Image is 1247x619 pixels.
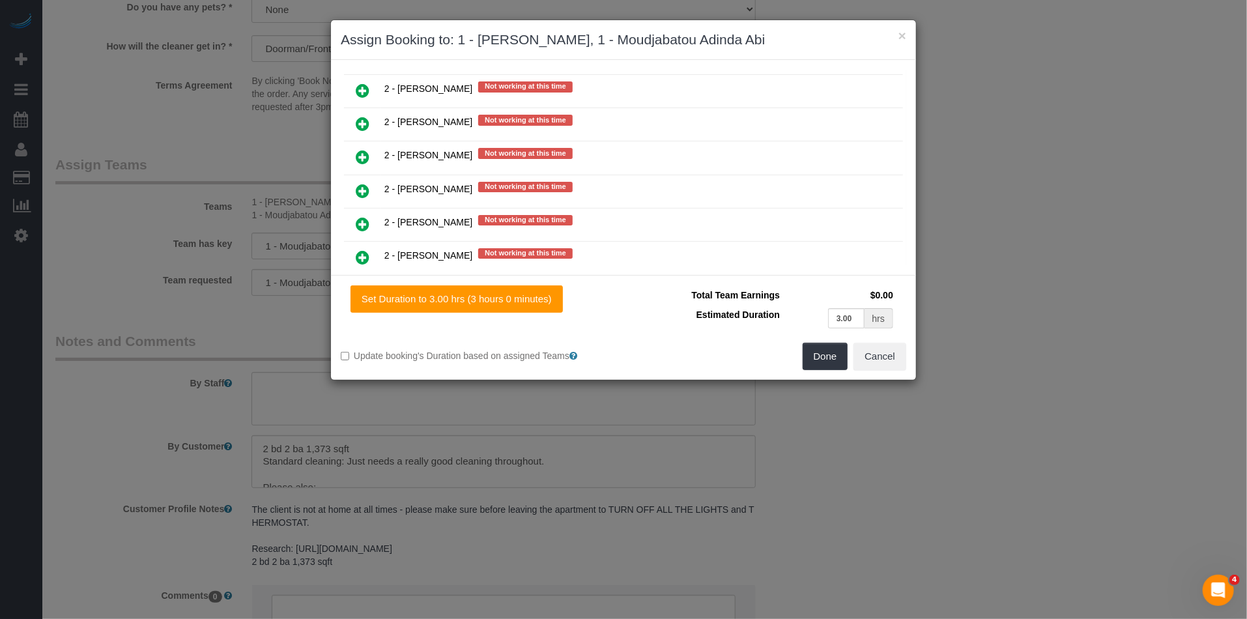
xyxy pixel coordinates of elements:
[384,184,472,194] span: 2 - [PERSON_NAME]
[803,343,848,370] button: Done
[478,148,573,158] span: Not working at this time
[384,84,472,94] span: 2 - [PERSON_NAME]
[341,349,614,362] label: Update booking's Duration based on assigned Teams
[351,285,563,313] button: Set Duration to 3.00 hrs (3 hours 0 minutes)
[633,285,783,305] td: Total Team Earnings
[853,343,906,370] button: Cancel
[1203,575,1234,606] iframe: Intercom live chat
[898,29,906,42] button: ×
[478,215,573,225] span: Not working at this time
[478,248,573,259] span: Not working at this time
[865,308,893,328] div: hrs
[384,217,472,227] span: 2 - [PERSON_NAME]
[478,115,573,125] span: Not working at this time
[1229,575,1240,585] span: 4
[384,151,472,161] span: 2 - [PERSON_NAME]
[341,352,349,360] input: Update booking's Duration based on assigned Teams
[384,117,472,128] span: 2 - [PERSON_NAME]
[478,81,573,92] span: Not working at this time
[384,250,472,261] span: 2 - [PERSON_NAME]
[478,182,573,192] span: Not working at this time
[783,285,896,305] td: $0.00
[696,309,780,320] span: Estimated Duration
[341,30,906,50] h3: Assign Booking to: 1 - [PERSON_NAME], 1 - Moudjabatou Adinda Abi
